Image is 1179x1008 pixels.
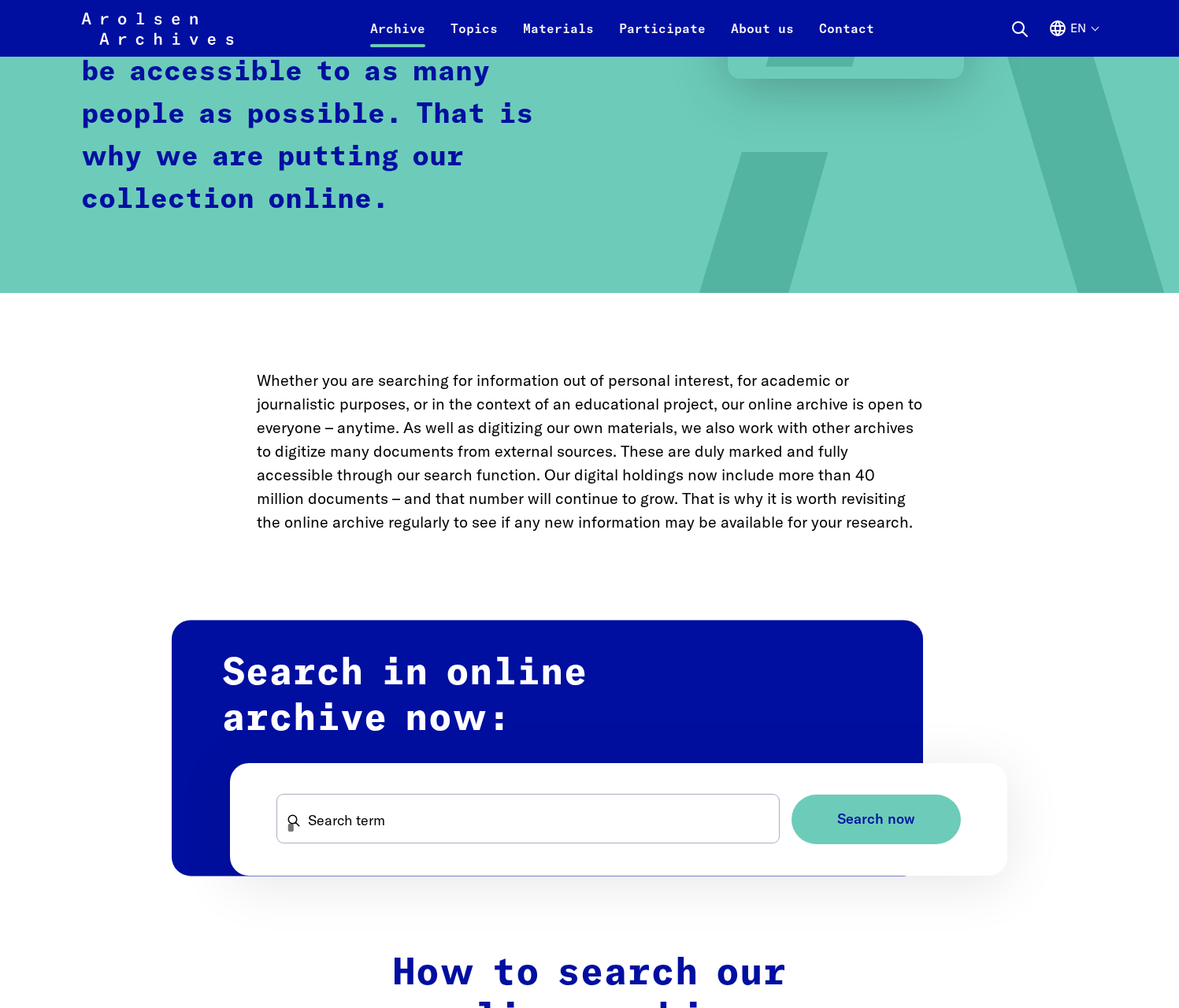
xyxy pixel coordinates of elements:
a: Archive [358,19,438,57]
button: English, language selection [1048,19,1098,57]
a: About us [718,19,806,57]
button: Search now [792,795,961,844]
span: Search now [837,811,915,828]
h2: Search in online archive now: [172,620,923,876]
nav: Primary [358,9,887,47]
p: Whether you are searching for information out of personal interest, for academic or journalistic ... [257,369,923,534]
a: Contact [806,19,887,57]
a: Topics [438,19,510,57]
a: Participate [606,19,718,57]
a: Materials [510,19,606,57]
